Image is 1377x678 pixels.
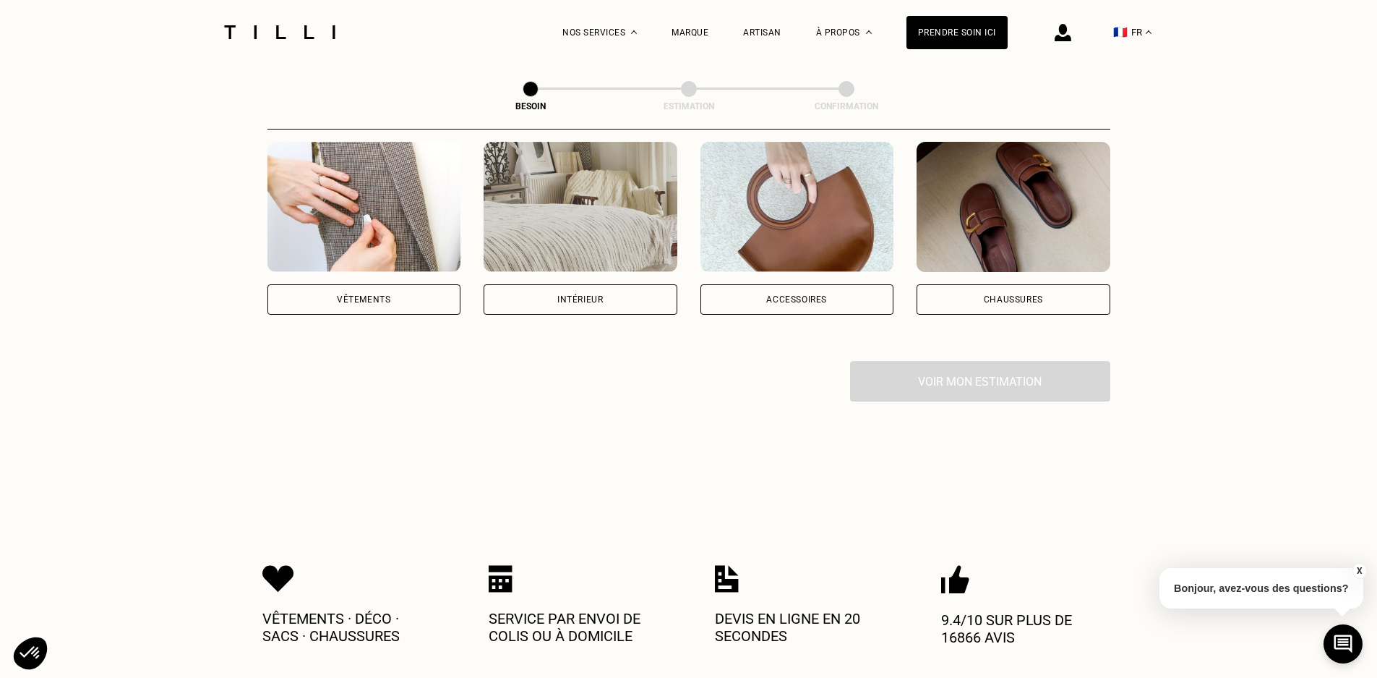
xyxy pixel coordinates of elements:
[337,295,390,304] div: Vêtements
[715,610,888,645] p: Devis en ligne en 20 secondes
[1159,568,1363,609] p: Bonjour, avez-vous des questions?
[219,25,340,39] img: Logo du service de couturière Tilli
[941,565,969,594] img: Icon
[715,565,739,593] img: Icon
[1113,25,1128,39] span: 🇫🇷
[489,565,512,593] img: Icon
[866,30,872,34] img: Menu déroulant à propos
[941,611,1115,646] p: 9.4/10 sur plus de 16866 avis
[774,101,919,111] div: Confirmation
[1055,24,1071,41] img: icône connexion
[906,16,1008,49] a: Prendre soin ici
[1352,563,1366,579] button: X
[557,295,603,304] div: Intérieur
[631,30,637,34] img: Menu déroulant
[262,565,294,593] img: Icon
[700,142,894,272] img: Accessoires
[484,142,677,272] img: Intérieur
[917,142,1110,272] img: Chaussures
[458,101,603,111] div: Besoin
[766,295,827,304] div: Accessoires
[743,27,781,38] a: Artisan
[489,610,662,645] p: Service par envoi de colis ou à domicile
[672,27,708,38] a: Marque
[617,101,761,111] div: Estimation
[1146,30,1151,34] img: menu déroulant
[262,610,436,645] p: Vêtements · Déco · Sacs · Chaussures
[984,295,1043,304] div: Chaussures
[267,142,461,272] img: Vêtements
